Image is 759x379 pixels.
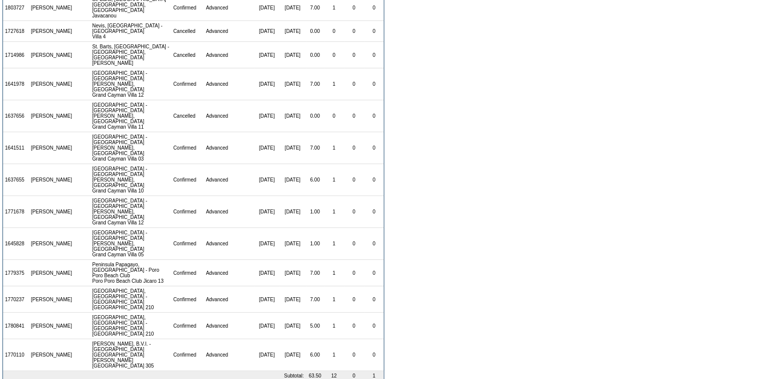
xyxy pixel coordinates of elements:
[90,339,171,371] td: [PERSON_NAME], B.V.I. - [GEOGRAPHIC_DATA] [GEOGRAPHIC_DATA][PERSON_NAME] [GEOGRAPHIC_DATA] 305
[254,313,279,339] td: [DATE]
[204,21,254,42] td: Advanced
[204,313,254,339] td: Advanced
[279,313,306,339] td: [DATE]
[344,100,365,132] td: 0
[29,164,74,196] td: [PERSON_NAME]
[324,132,344,164] td: 1
[3,100,29,132] td: 1637656
[3,164,29,196] td: 1637655
[171,260,204,286] td: Confirmed
[204,196,254,228] td: Advanced
[364,42,384,68] td: 0
[204,339,254,371] td: Advanced
[171,100,204,132] td: Cancelled
[324,260,344,286] td: 1
[324,313,344,339] td: 1
[90,228,171,260] td: [GEOGRAPHIC_DATA] - [GEOGRAPHIC_DATA][PERSON_NAME], [GEOGRAPHIC_DATA] Grand Cayman Villa 05
[90,132,171,164] td: [GEOGRAPHIC_DATA] - [GEOGRAPHIC_DATA][PERSON_NAME], [GEOGRAPHIC_DATA] Grand Cayman Villa 03
[90,68,171,100] td: [GEOGRAPHIC_DATA] - [GEOGRAPHIC_DATA][PERSON_NAME], [GEOGRAPHIC_DATA] Grand Cayman Villa 12
[279,286,306,313] td: [DATE]
[171,164,204,196] td: Confirmed
[306,100,324,132] td: 0.00
[344,228,365,260] td: 0
[306,339,324,371] td: 6.00
[3,228,29,260] td: 1645828
[204,132,254,164] td: Advanced
[90,313,171,339] td: [GEOGRAPHIC_DATA], [GEOGRAPHIC_DATA] - [GEOGRAPHIC_DATA] [GEOGRAPHIC_DATA] 210
[171,68,204,100] td: Confirmed
[306,164,324,196] td: 6.00
[254,68,279,100] td: [DATE]
[29,260,74,286] td: [PERSON_NAME]
[324,286,344,313] td: 1
[171,132,204,164] td: Confirmed
[254,228,279,260] td: [DATE]
[29,42,74,68] td: [PERSON_NAME]
[3,132,29,164] td: 1641511
[204,100,254,132] td: Advanced
[279,68,306,100] td: [DATE]
[90,260,171,286] td: Peninsula Papagayo, [GEOGRAPHIC_DATA] - Poro Poro Beach Club Poro Poro Beach Club Jicaro 13
[306,228,324,260] td: 1.00
[279,164,306,196] td: [DATE]
[324,228,344,260] td: 1
[29,21,74,42] td: [PERSON_NAME]
[279,21,306,42] td: [DATE]
[279,132,306,164] td: [DATE]
[364,260,384,286] td: 0
[204,228,254,260] td: Advanced
[279,100,306,132] td: [DATE]
[279,339,306,371] td: [DATE]
[324,339,344,371] td: 1
[254,42,279,68] td: [DATE]
[344,339,365,371] td: 0
[90,286,171,313] td: [GEOGRAPHIC_DATA], [GEOGRAPHIC_DATA] - [GEOGRAPHIC_DATA] [GEOGRAPHIC_DATA] 210
[306,68,324,100] td: 7.00
[279,228,306,260] td: [DATE]
[254,339,279,371] td: [DATE]
[29,228,74,260] td: [PERSON_NAME]
[364,196,384,228] td: 0
[364,21,384,42] td: 0
[204,260,254,286] td: Advanced
[324,21,344,42] td: 0
[344,21,365,42] td: 0
[344,260,365,286] td: 0
[90,21,171,42] td: Nevis, [GEOGRAPHIC_DATA] - [GEOGRAPHIC_DATA] Villa 4
[364,286,384,313] td: 0
[254,196,279,228] td: [DATE]
[29,132,74,164] td: [PERSON_NAME]
[254,286,279,313] td: [DATE]
[171,286,204,313] td: Confirmed
[29,196,74,228] td: [PERSON_NAME]
[324,68,344,100] td: 1
[364,313,384,339] td: 0
[3,339,29,371] td: 1770110
[364,132,384,164] td: 0
[29,339,74,371] td: [PERSON_NAME]
[171,228,204,260] td: Confirmed
[171,313,204,339] td: Confirmed
[3,286,29,313] td: 1770237
[90,100,171,132] td: [GEOGRAPHIC_DATA] - [GEOGRAPHIC_DATA][PERSON_NAME], [GEOGRAPHIC_DATA] Grand Cayman Villa 11
[364,68,384,100] td: 0
[204,164,254,196] td: Advanced
[29,68,74,100] td: [PERSON_NAME]
[364,100,384,132] td: 0
[204,286,254,313] td: Advanced
[279,196,306,228] td: [DATE]
[254,100,279,132] td: [DATE]
[306,260,324,286] td: 7.00
[3,313,29,339] td: 1780841
[3,42,29,68] td: 1714986
[171,21,204,42] td: Cancelled
[254,21,279,42] td: [DATE]
[344,42,365,68] td: 0
[306,21,324,42] td: 0.00
[3,196,29,228] td: 1771678
[306,42,324,68] td: 0.00
[29,286,74,313] td: [PERSON_NAME]
[90,196,171,228] td: [GEOGRAPHIC_DATA] - [GEOGRAPHIC_DATA][PERSON_NAME], [GEOGRAPHIC_DATA] Grand Cayman Villa 12
[279,260,306,286] td: [DATE]
[324,42,344,68] td: 0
